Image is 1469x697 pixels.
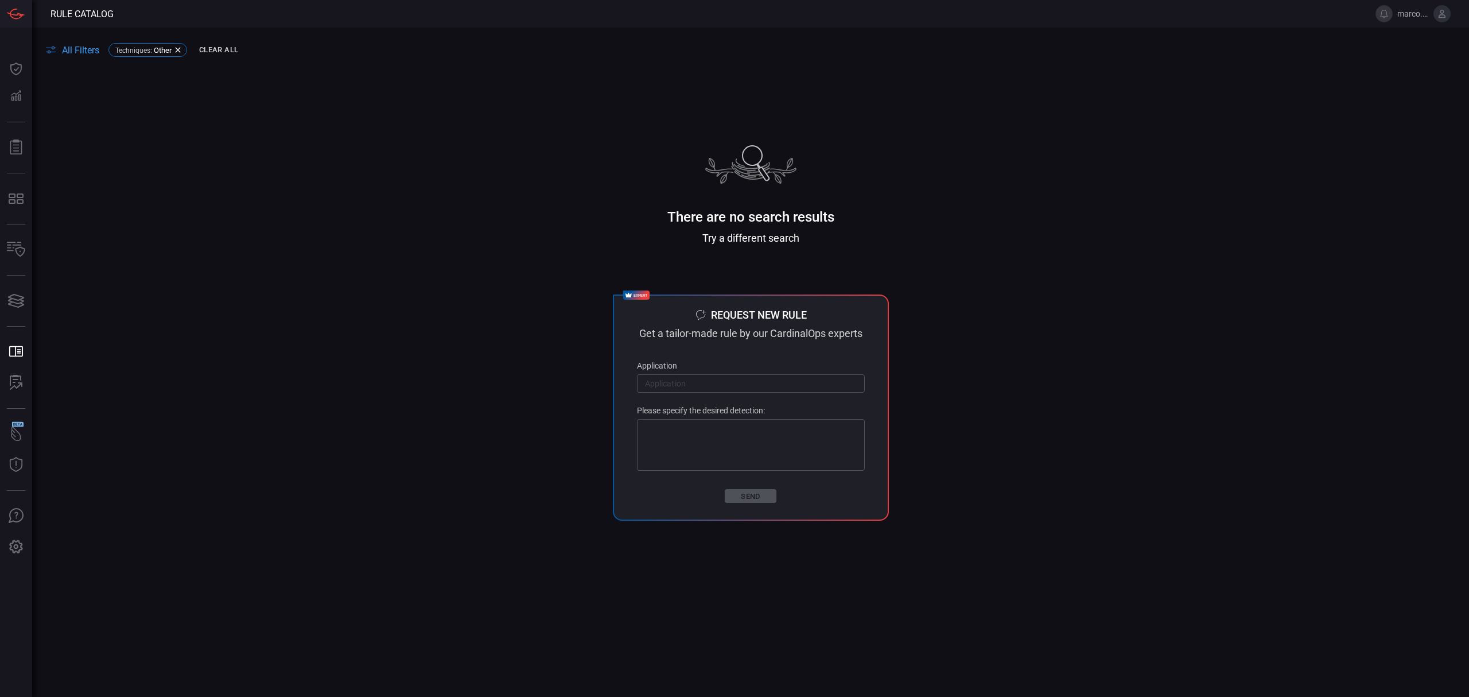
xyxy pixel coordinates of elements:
[1397,9,1429,18] span: marco.[PERSON_NAME]
[637,362,865,370] p: Application
[108,43,187,57] div: Techniques:Other
[2,236,30,264] button: Inventory
[637,406,865,415] p: Please specify the desired detection:
[578,209,923,225] div: There are no search results
[196,41,241,59] button: Clear All
[62,45,99,56] span: All Filters
[2,420,30,448] button: Wingman
[2,185,30,212] button: MITRE - Detection Posture
[637,373,865,394] input: Application
[637,328,865,339] div: Get a tailor-made rule by our CardinalOps experts
[711,310,807,320] div: Request new rule
[2,134,30,161] button: Reports
[2,369,30,397] button: ALERT ANALYSIS
[154,46,172,55] span: Other
[2,287,30,315] button: Cards
[2,55,30,83] button: Dashboard
[50,9,114,20] span: Rule Catalog
[2,451,30,479] button: Threat Intelligence
[2,83,30,110] button: Detections
[2,338,30,366] button: Rule Catalog
[634,292,647,298] span: expert
[578,232,923,244] div: Try a different search
[2,533,30,561] button: Preferences
[2,502,30,530] button: Ask Us A Question
[115,47,152,55] span: Techniques :
[46,45,99,56] button: All Filters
